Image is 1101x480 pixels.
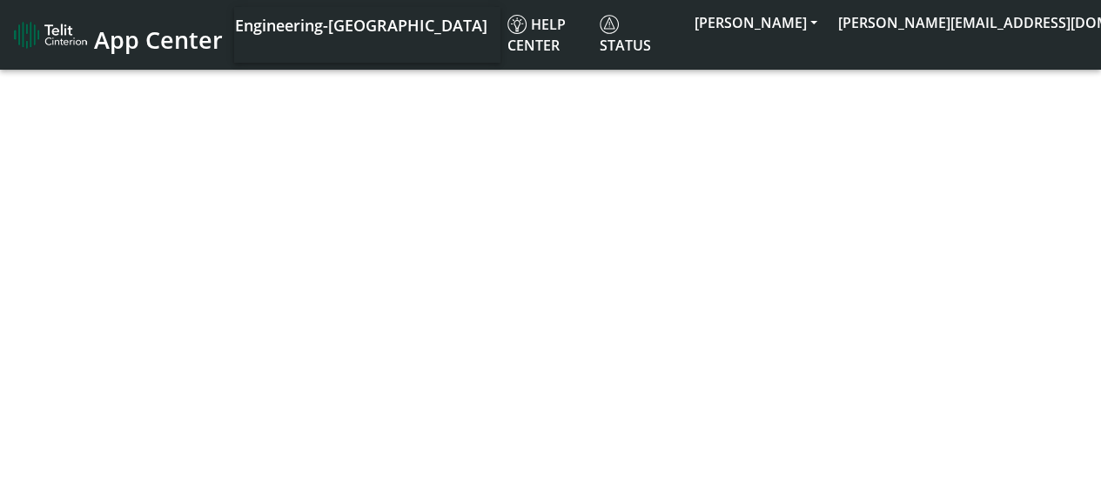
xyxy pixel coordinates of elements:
[94,24,223,56] span: App Center
[507,15,566,55] span: Help center
[507,15,527,34] img: knowledge.svg
[600,15,651,55] span: Status
[684,7,828,38] button: [PERSON_NAME]
[600,15,619,34] img: status.svg
[14,21,87,49] img: logo-telit-cinterion-gw-new.png
[234,7,487,42] a: Your current platform instance
[235,15,487,36] span: Engineering-[GEOGRAPHIC_DATA]
[593,7,684,63] a: Status
[500,7,593,63] a: Help center
[14,17,220,54] a: App Center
